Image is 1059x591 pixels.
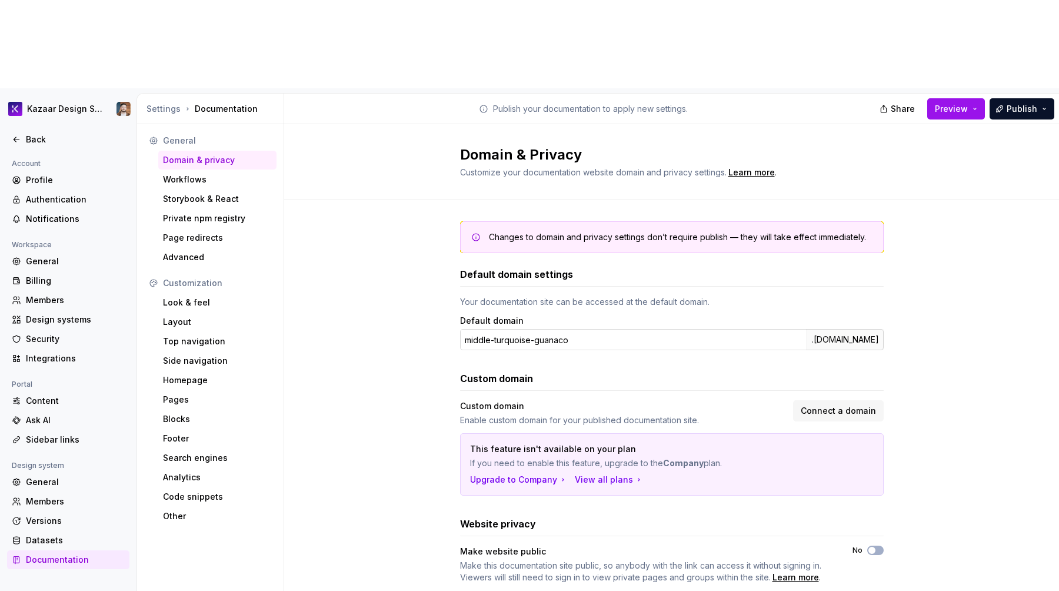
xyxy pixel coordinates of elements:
[7,473,129,492] a: General
[7,271,129,290] a: Billing
[163,452,272,464] div: Search engines
[7,252,129,271] a: General
[26,534,125,546] div: Datasets
[7,310,129,329] a: Design systems
[163,472,272,483] div: Analytics
[158,487,277,506] a: Code snippets
[493,103,688,115] p: Publish your documentation to apply new settings.
[158,151,277,170] a: Domain & privacy
[7,238,56,252] div: Workspace
[728,167,775,178] a: Learn more
[26,314,125,326] div: Design systems
[158,410,277,429] a: Blocks
[801,405,876,417] span: Connect a domain
[793,400,884,421] button: Connect a domain
[163,154,272,166] div: Domain & privacy
[163,510,272,522] div: Other
[460,560,821,582] span: Make this documentation site public, so anybody with the link can access it without signing in. V...
[26,333,125,345] div: Security
[7,349,129,368] a: Integrations
[7,291,129,310] a: Members
[27,103,102,115] div: Kazaar Design System
[158,449,277,467] a: Search engines
[163,174,272,185] div: Workflows
[7,190,129,209] a: Authentication
[470,443,791,455] p: This feature isn't available on your plan
[158,209,277,228] a: Private npm registry
[26,194,125,205] div: Authentication
[7,411,129,430] a: Ask AI
[1007,103,1037,115] span: Publish
[8,102,22,116] img: 430d0a0e-ca13-4282-b224-6b37fab85464.png
[460,145,870,164] h2: Domain & Privacy
[163,251,272,263] div: Advanced
[460,560,831,583] span: .
[7,550,129,569] a: Documentation
[460,167,727,177] span: Customize your documentation website domain and privacy settings.
[163,135,272,147] div: General
[460,315,524,327] label: Default domain
[158,293,277,312] a: Look & feel
[163,277,272,289] div: Customization
[460,371,533,386] h3: Custom domain
[163,336,272,347] div: Top navigation
[460,296,884,308] div: Your documentation site can be accessed at the default domain.
[26,554,125,566] div: Documentation
[470,457,791,469] p: If you need to enable this feature, upgrade to the plan.
[163,297,272,308] div: Look & feel
[163,193,272,205] div: Storybook & React
[460,517,536,531] h3: Website privacy
[158,429,277,448] a: Footer
[163,232,272,244] div: Page redirects
[575,474,644,486] div: View all plans
[26,134,125,145] div: Back
[26,353,125,364] div: Integrations
[460,546,831,557] div: Make website public
[852,546,862,555] label: No
[7,130,129,149] a: Back
[7,330,129,348] a: Security
[990,98,1054,119] button: Publish
[7,377,37,391] div: Portal
[2,96,134,122] button: Kazaar Design SystemFrederic
[158,190,277,208] a: Storybook & React
[158,313,277,331] a: Layout
[158,248,277,267] a: Advanced
[7,171,129,190] a: Profile
[163,491,272,503] div: Code snippets
[7,430,129,449] a: Sidebar links
[26,294,125,306] div: Members
[26,434,125,446] div: Sidebar links
[26,174,125,186] div: Profile
[7,459,69,473] div: Design system
[26,255,125,267] div: General
[26,515,125,527] div: Versions
[7,512,129,530] a: Versions
[460,400,786,412] div: Custom domain
[7,531,129,550] a: Datasets
[26,275,125,287] div: Billing
[460,414,786,426] div: Enable custom domain for your published documentation site.
[772,572,819,583] a: Learn more
[26,496,125,507] div: Members
[935,103,968,115] span: Preview
[158,351,277,370] a: Side navigation
[163,413,272,425] div: Blocks
[158,507,277,526] a: Other
[26,414,125,426] div: Ask AI
[927,98,985,119] button: Preview
[158,468,277,487] a: Analytics
[470,474,568,486] button: Upgrade to Company
[26,476,125,488] div: General
[163,316,272,328] div: Layout
[163,374,272,386] div: Homepage
[116,102,131,116] img: Frederic
[489,231,866,243] div: Changes to domain and privacy settings don’t require publish — they will take effect immediately.
[163,433,272,444] div: Footer
[7,492,129,511] a: Members
[874,98,923,119] button: Share
[146,103,279,115] div: Documentation
[146,103,181,115] button: Settings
